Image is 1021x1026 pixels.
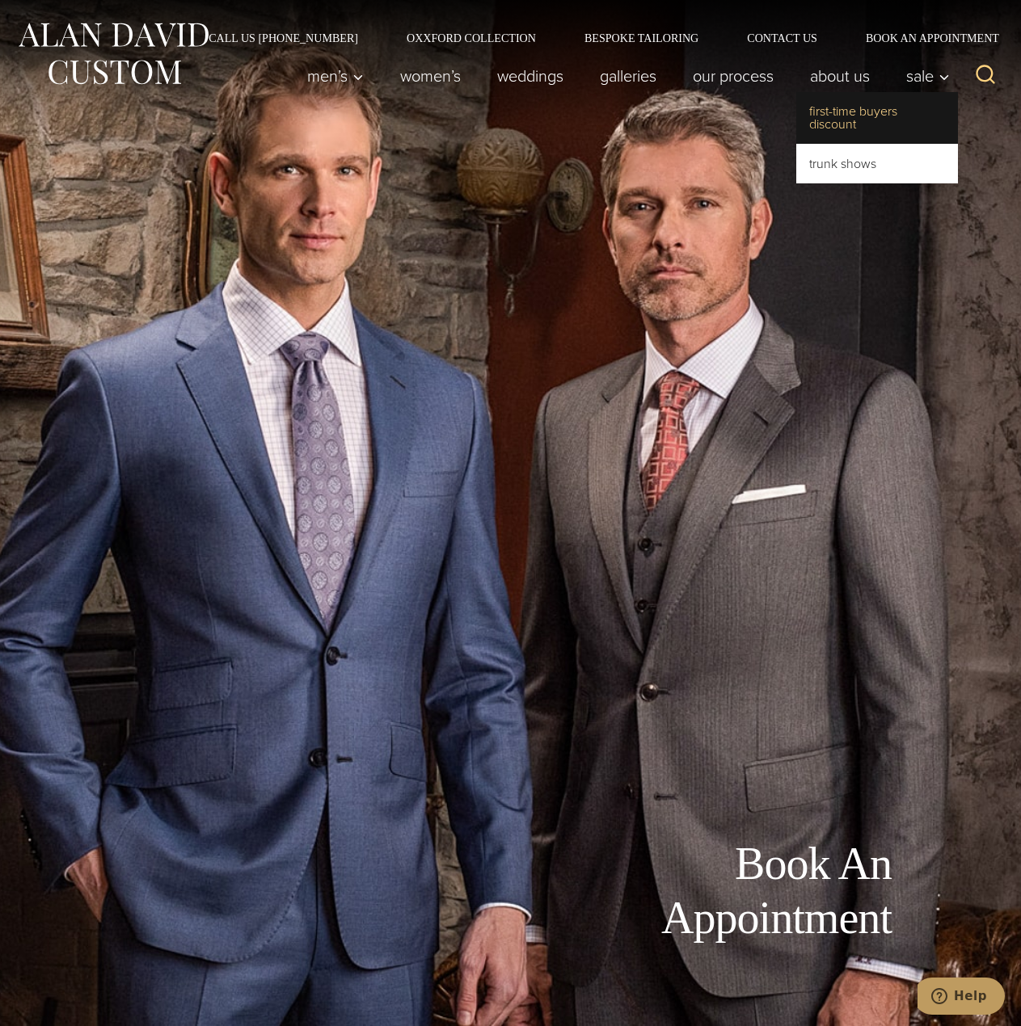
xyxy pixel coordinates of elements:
nav: Primary Navigation [289,60,959,92]
iframe: Opens a widget where you can chat to one of our agents [918,978,1005,1018]
a: First-Time Buyers Discount [796,92,958,144]
a: Contact Us [723,32,842,44]
a: weddings [479,60,582,92]
img: Alan David Custom [16,18,210,90]
button: View Search Form [966,57,1005,95]
a: Galleries [582,60,675,92]
a: Bespoke Tailoring [560,32,723,44]
nav: Secondary Navigation [184,32,1005,44]
a: Trunk Shows [796,145,958,183]
a: About Us [792,60,888,92]
button: Men’s sub menu toggle [289,60,382,92]
a: Book an Appointment [842,32,1005,44]
a: Call Us [PHONE_NUMBER] [184,32,382,44]
h1: Book An Appointment [528,837,892,945]
a: Oxxford Collection [382,32,560,44]
a: Our Process [675,60,792,92]
button: Sale sub menu toggle [888,60,959,92]
a: Women’s [382,60,479,92]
